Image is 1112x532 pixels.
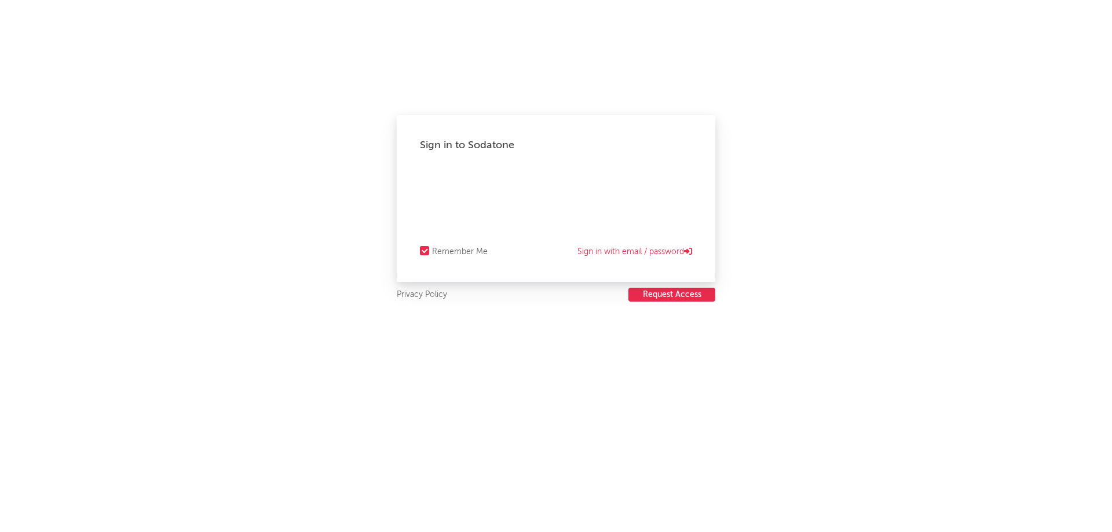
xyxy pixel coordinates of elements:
[628,288,715,302] button: Request Access
[397,288,447,302] a: Privacy Policy
[432,245,488,259] div: Remember Me
[420,138,692,152] div: Sign in to Sodatone
[577,245,692,259] a: Sign in with email / password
